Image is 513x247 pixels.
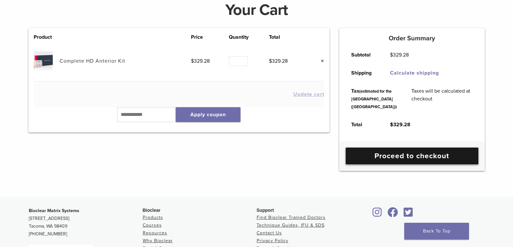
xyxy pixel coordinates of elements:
[34,33,60,41] th: Product
[404,223,469,240] a: Back To Top
[371,211,384,218] a: Bioclear
[257,208,274,213] span: Support
[191,58,194,64] span: $
[29,207,143,238] p: [STREET_ADDRESS] Tacoma, WA 98409 [PHONE_NUMBER]
[269,58,288,64] bdi: 329.28
[402,211,415,218] a: Bioclear
[404,82,480,116] td: Taxes will be calculated at checkout
[191,33,229,41] th: Price
[143,238,173,243] a: Why Bioclear
[34,51,53,70] img: Complete HD Anterior Kit
[390,121,410,128] bdi: 329.28
[143,230,167,236] a: Resources
[143,208,161,213] span: Bioclear
[257,230,282,236] a: Contact Us
[390,70,439,76] a: Calculate shipping
[60,58,125,64] a: Complete HD Anterior Kit
[29,208,79,213] strong: Bioclear Matrix Systems
[269,58,272,64] span: $
[176,107,240,122] button: Apply coupon
[257,215,326,220] a: Find Bioclear Trained Doctors
[344,46,383,64] th: Subtotal
[339,35,485,42] h5: Order Summary
[269,33,307,41] th: Total
[24,2,490,18] h1: Your Cart
[390,52,393,58] span: $
[293,92,324,97] button: Update cart
[229,33,269,41] th: Quantity
[390,121,393,128] span: $
[316,57,324,65] a: Remove this item
[351,89,397,109] small: (estimated for the [GEOGRAPHIC_DATA] ([GEOGRAPHIC_DATA]))
[257,238,288,243] a: Privacy Policy
[143,222,162,228] a: Courses
[143,215,163,220] a: Products
[191,58,210,64] bdi: 329.28
[344,82,404,116] th: Tax
[346,148,478,164] a: Proceed to checkout
[385,211,400,218] a: Bioclear
[344,64,383,82] th: Shipping
[344,116,383,134] th: Total
[390,52,409,58] bdi: 329.28
[257,222,325,228] a: Technique Guides, IFU & SDS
